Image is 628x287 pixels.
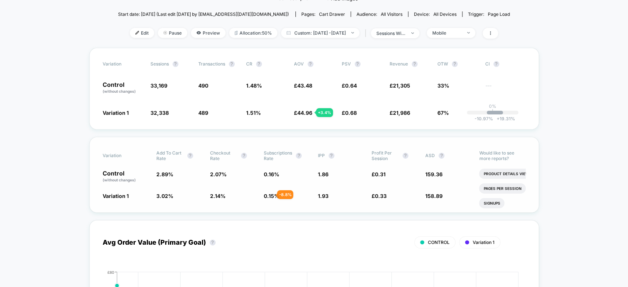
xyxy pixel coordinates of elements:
[342,82,357,89] span: £
[479,169,546,179] li: Product Details Views Rate
[246,110,261,116] span: 1.51 %
[497,116,500,121] span: +
[433,11,457,17] span: all devices
[198,82,208,89] span: 490
[493,61,499,67] button: ?
[372,150,399,161] span: Profit Per Session
[402,153,408,159] button: ?
[351,32,354,33] img: end
[393,110,410,116] span: 21,986
[135,31,139,35] img: edit
[256,61,262,67] button: ?
[355,61,361,67] button: ?
[294,82,312,89] span: £
[489,103,496,109] p: 0%
[103,170,149,183] p: Control
[246,82,262,89] span: 1.48 %
[308,61,313,67] button: ?
[103,89,136,93] span: (without changes)
[375,193,387,199] span: 0.33
[264,193,279,199] span: 0.15 %
[375,171,386,177] span: 0.31
[156,193,173,199] span: 3.02 %
[390,82,410,89] span: £
[318,171,329,177] span: 1.86
[163,31,167,35] img: end
[118,11,289,17] span: Start date: [DATE] (Last edit [DATE] by [EMAIL_ADDRESS][DATE][DOMAIN_NAME])
[345,82,357,89] span: 0.64
[452,61,458,67] button: ?
[390,110,410,116] span: £
[296,153,302,159] button: ?
[493,116,515,121] span: 19.31 %
[473,240,494,245] span: Variation 1
[107,270,114,274] tspan: £80
[198,110,208,116] span: 489
[318,153,325,158] span: IPP
[198,61,225,67] span: Transactions
[437,82,449,89] span: 33%
[210,193,226,199] span: 2.14 %
[479,183,526,194] li: Pages Per Session
[439,153,444,159] button: ?
[150,61,169,67] span: Sessions
[264,171,279,177] span: 0.16 %
[103,61,143,67] span: Variation
[363,28,371,39] span: |
[264,150,292,161] span: Subscriptions Rate
[425,171,443,177] span: 159.36
[345,110,357,116] span: 0.68
[492,109,493,114] p: |
[390,61,408,67] span: Revenue
[412,61,418,67] button: ?
[342,61,351,67] span: PSV
[156,150,184,161] span: Add To Cart Rate
[173,61,178,67] button: ?
[408,11,462,17] span: Device:
[468,11,510,17] div: Trigger:
[294,110,312,116] span: £
[246,61,252,67] span: CR
[316,108,333,117] div: + 3.4 %
[287,31,291,35] img: calendar
[428,240,450,245] span: CONTROL
[103,150,143,161] span: Variation
[372,171,386,177] span: £
[485,84,526,94] span: ---
[297,110,312,116] span: 44.96
[210,171,227,177] span: 2.07 %
[235,31,238,35] img: rebalance
[187,153,193,159] button: ?
[210,150,237,161] span: Checkout Rate
[437,110,449,116] span: 67%
[150,110,169,116] span: 32,338
[241,153,247,159] button: ?
[319,11,345,17] span: cart drawer
[191,28,226,38] span: Preview
[479,198,504,208] li: Signups
[356,11,402,17] div: Audience:
[372,193,387,199] span: £
[103,193,129,199] span: Variation 1
[411,32,414,34] img: end
[229,28,277,38] span: Allocation: 50%
[376,31,406,36] div: sessions with impression
[210,240,216,245] button: ?
[158,28,187,38] span: Pause
[485,61,526,67] span: CI
[297,82,312,89] span: 43.48
[229,61,235,67] button: ?
[432,30,462,36] div: Mobile
[103,82,143,94] p: Control
[437,61,478,67] span: OTW
[475,116,493,121] span: -10.97 %
[342,110,357,116] span: £
[150,82,167,89] span: 33,169
[318,193,329,199] span: 1.93
[467,32,470,33] img: end
[329,153,334,159] button: ?
[479,150,525,161] p: Would like to see more reports?
[156,171,173,177] span: 2.89 %
[130,28,154,38] span: Edit
[425,153,435,158] span: ASD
